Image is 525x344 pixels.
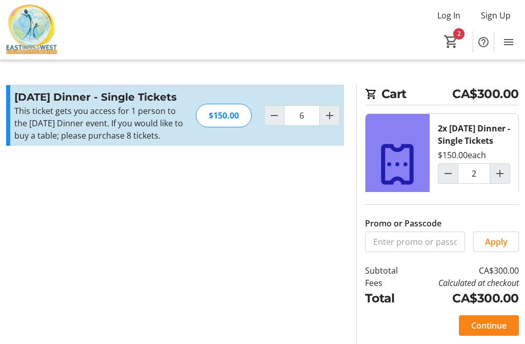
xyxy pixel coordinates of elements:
[471,319,507,332] span: Continue
[6,4,57,55] img: East Meets West Children's Foundation's Logo
[490,164,510,183] button: Increment by one
[284,105,320,126] input: Diwali Dinner - Single Tickets Quantity
[410,289,519,307] td: CA$300.00
[410,264,519,277] td: CA$300.00
[473,232,519,252] button: Apply
[459,315,519,336] button: Continue
[320,106,339,125] button: Increment by one
[450,190,482,202] span: Remove
[437,9,460,22] span: Log In
[365,264,410,277] td: Subtotal
[473,32,494,52] button: Help
[485,236,508,248] span: Apply
[365,277,410,289] td: Fees
[365,217,441,230] label: Promo or Passcode
[14,105,184,142] div: This ticket gets you access for 1 person to the [DATE] Dinner event. If you would like to buy a t...
[452,85,519,103] span: CA$300.00
[438,122,510,147] div: 2x [DATE] Dinner - Single Tickets
[429,7,469,24] button: Log In
[438,164,458,183] button: Decrement by one
[365,85,519,105] h2: Cart
[265,106,284,125] button: Decrement by one
[365,232,466,252] input: Enter promo or passcode
[438,149,486,161] div: $150.00 each
[481,9,511,22] span: Sign Up
[473,7,519,24] button: Sign Up
[498,32,519,52] button: Menu
[438,186,494,206] button: Remove
[196,104,252,127] div: $150.00
[365,289,410,307] td: Total
[458,163,490,184] input: Diwali Dinner - Single Tickets Quantity
[442,32,460,51] button: Cart
[410,277,519,289] td: Calculated at checkout
[14,89,184,105] h3: [DATE] Dinner - Single Tickets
